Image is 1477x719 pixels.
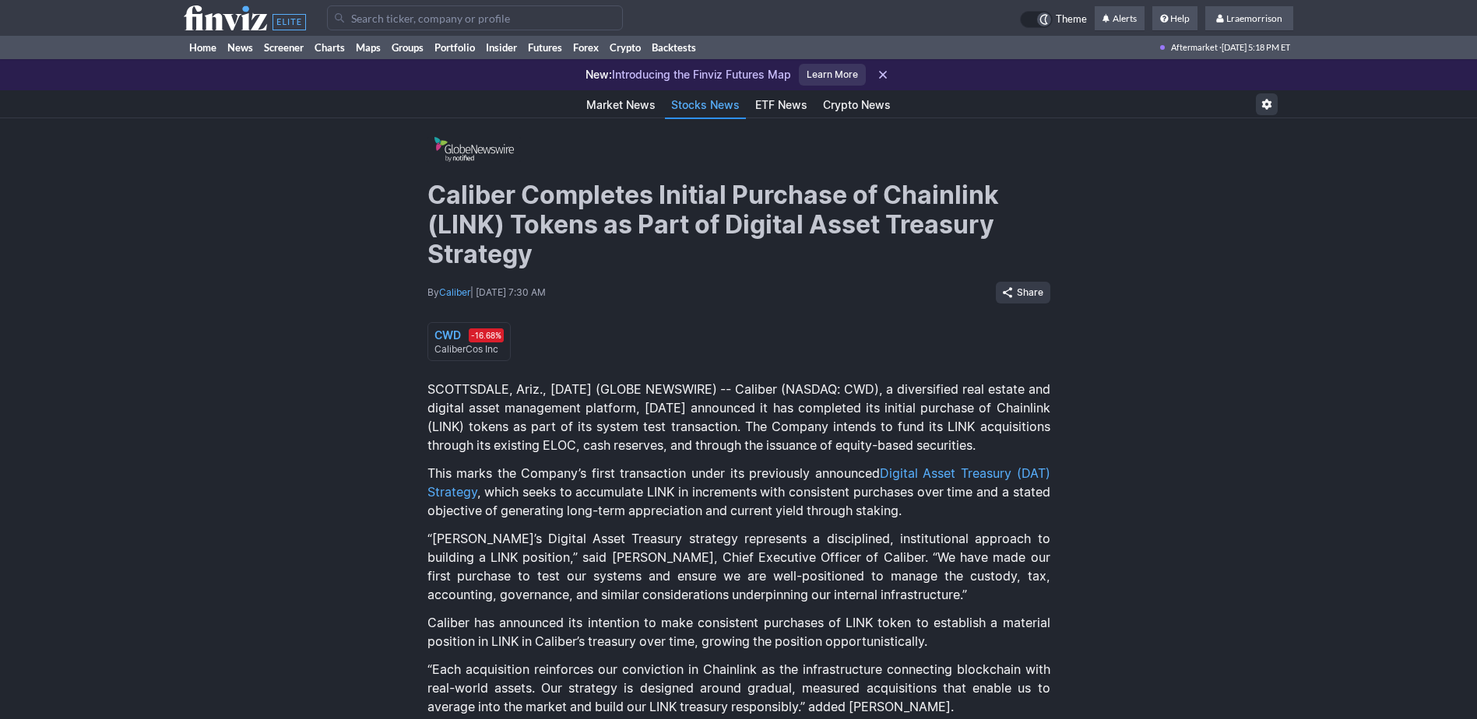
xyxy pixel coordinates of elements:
div: By | [DATE] 7:30 AM [427,286,996,299]
button: Share [996,282,1050,303]
a: ETF News [749,92,814,119]
a: Insider [480,36,522,59]
div: CWD [434,328,461,343]
a: Theme [1020,11,1087,28]
span: Share [1017,285,1043,300]
input: Search [327,5,623,30]
a: Learn More [799,64,866,86]
a: Help [1152,6,1197,31]
h1: Caliber Completes Initial Purchase of Chainlink (LINK) Tokens as Part of Digital Asset Treasury S... [427,181,1050,269]
a: Market News [580,92,662,119]
span: New: [586,68,612,81]
a: Alerts [1095,6,1145,31]
a: Futures [522,36,568,59]
a: News [222,36,258,59]
p: “Each acquisition reinforces our conviction in Chainlink as the infrastructure connecting blockch... [427,660,1050,716]
p: “[PERSON_NAME]’s Digital Asset Treasury strategy represents a disciplined, institutional approach... [427,529,1050,604]
p: Introducing the Finviz Futures Map [586,67,791,82]
a: Portfolio [429,36,480,59]
a: Crypto [604,36,646,59]
a: Lraemorrison [1205,6,1293,31]
a: Crypto News [817,92,897,119]
a: Charts [309,36,350,59]
span: Aftermarket · [1171,36,1222,59]
span: Theme [1056,11,1087,28]
a: Screener [258,36,309,59]
a: Stocks News [665,92,746,119]
a: Backtests [646,36,702,59]
p: This marks the Company’s first transaction under its previously announced , which seeks to accumu... [427,464,1050,520]
div: -16.68% [469,328,504,342]
span: Lraemorrison [1226,12,1282,24]
a: Groups [386,36,429,59]
p: SCOTTSDALE, Ariz., [DATE] (GLOBE NEWSWIRE) -- Caliber (NASDAQ: CWD), a diversified real estate an... [427,380,1050,454]
a: Forex [568,36,604,59]
a: Caliber [439,286,470,298]
div: CaliberCos Inc [434,343,504,356]
a: Maps [350,36,386,59]
span: [DATE] 5:18 PM ET [1222,36,1290,59]
a: Home [184,36,222,59]
a: CWD -16.68% CaliberCos Inc [427,322,511,361]
p: Caliber has announced its intention to make consistent purchases of LINK token to establish a mat... [427,613,1050,651]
